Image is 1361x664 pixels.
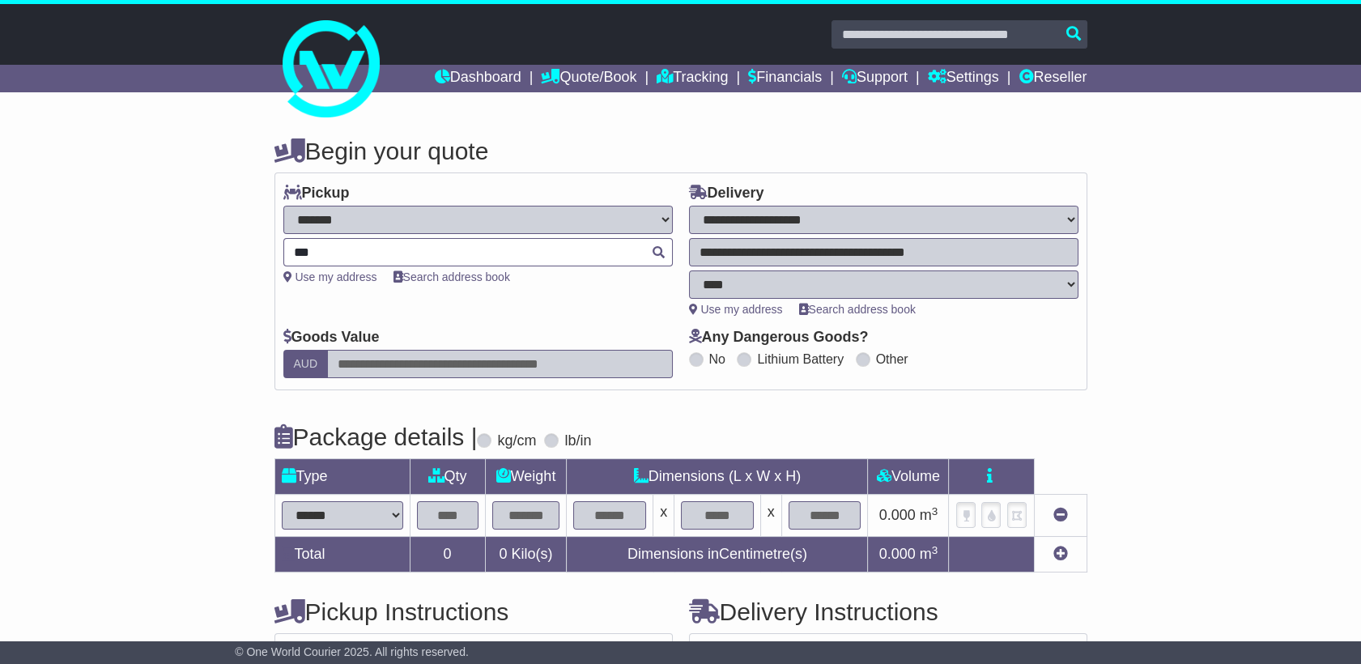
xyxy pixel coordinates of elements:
label: kg/cm [497,432,536,450]
label: No [709,351,725,367]
typeahead: Please provide city [283,238,673,266]
sup: 3 [932,505,938,517]
a: Use my address [283,270,377,283]
td: Weight [485,459,567,495]
a: Search address book [393,270,510,283]
a: Financials [748,65,822,92]
span: 0.000 [879,507,916,523]
h4: Package details | [274,424,478,450]
a: Dashboard [435,65,521,92]
sup: 3 [932,544,938,556]
span: m [920,546,938,562]
a: Add new item [1053,546,1068,562]
label: Delivery [689,185,764,202]
td: Dimensions (L x W x H) [567,459,868,495]
h4: Begin your quote [274,138,1087,164]
td: Type [274,459,410,495]
label: Any Dangerous Goods? [689,329,869,347]
a: Remove this item [1053,507,1068,523]
span: m [920,507,938,523]
a: Support [842,65,908,92]
td: Qty [410,459,485,495]
h4: Delivery Instructions [689,598,1087,625]
a: Settings [928,65,999,92]
span: © One World Courier 2025. All rights reserved. [235,645,469,658]
label: Goods Value [283,329,380,347]
h4: Pickup Instructions [274,598,673,625]
td: x [653,495,674,537]
td: x [760,495,781,537]
label: Other [876,351,908,367]
a: Quote/Book [541,65,636,92]
a: Use my address [689,303,783,316]
td: Volume [868,459,949,495]
td: Kilo(s) [485,537,567,572]
td: Dimensions in Centimetre(s) [567,537,868,572]
a: Tracking [657,65,728,92]
td: 0 [410,537,485,572]
label: AUD [283,350,329,378]
label: lb/in [564,432,591,450]
label: Lithium Battery [757,351,844,367]
td: Total [274,537,410,572]
label: Pickup [283,185,350,202]
span: 0.000 [879,546,916,562]
a: Reseller [1019,65,1087,92]
span: 0 [499,546,507,562]
a: Search address book [799,303,916,316]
